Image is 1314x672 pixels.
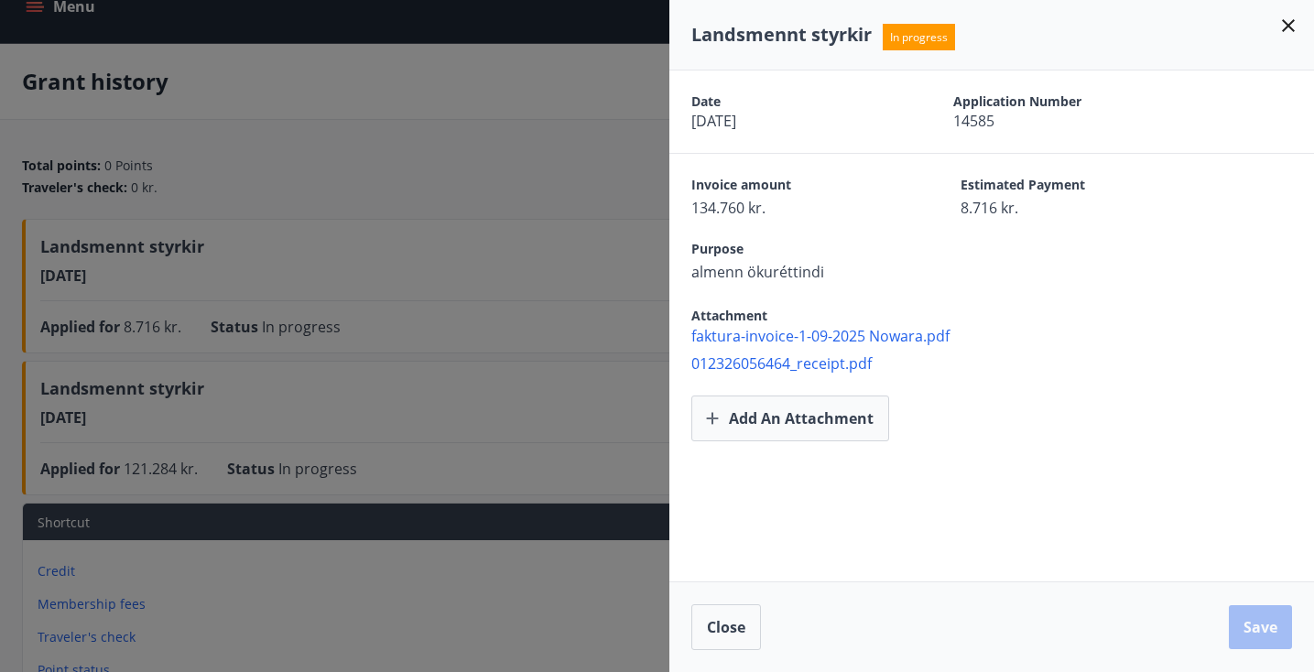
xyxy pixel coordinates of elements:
[691,604,761,650] button: Close
[691,176,896,198] span: Invoice amount
[691,262,896,282] span: almenn ökuréttindi
[961,198,1166,218] span: 8.716 kr.
[691,240,896,262] span: Purpose
[691,326,1314,346] span: faktura-invoice-1-09-2025 Nowara.pdf
[691,307,767,324] span: Attachment
[953,92,1151,111] span: Application Number
[883,24,955,50] span: In progress
[691,353,1314,374] span: 012326056464_receipt.pdf
[961,176,1166,198] span: Estimated Payment
[691,396,889,441] button: Add an attachment
[691,92,889,111] span: Date
[707,617,745,637] span: Close
[691,111,889,131] span: [DATE]
[691,198,896,218] span: 134.760 kr.
[953,111,1151,131] span: 14585
[691,22,872,47] span: Landsmennt styrkir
